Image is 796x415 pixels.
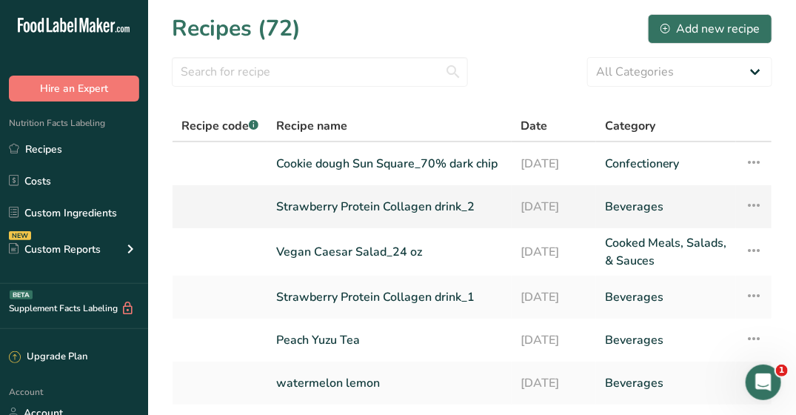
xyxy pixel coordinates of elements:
[605,117,655,135] span: Category
[276,117,347,135] span: Recipe name
[276,368,503,399] a: watermelon lemon
[521,325,587,356] a: [DATE]
[276,191,503,222] a: Strawberry Protein Collagen drink_2
[172,57,468,87] input: Search for recipe
[605,148,727,179] a: Confectionery
[276,148,503,179] a: Cookie dough Sun Square_70% dark chip
[776,365,788,376] span: 1
[521,191,587,222] a: [DATE]
[605,191,727,222] a: Beverages
[9,242,101,257] div: Custom Reports
[276,282,503,313] a: Strawberry Protein Collagen drink_1
[605,368,727,399] a: Beverages
[660,20,760,38] div: Add new recipe
[521,117,547,135] span: Date
[746,365,781,400] iframe: Intercom live chat
[521,282,587,313] a: [DATE]
[276,234,503,270] a: Vegan Caesar Salad_24 oz
[521,368,587,399] a: [DATE]
[521,234,587,270] a: [DATE]
[605,325,727,356] a: Beverages
[605,282,727,313] a: Beverages
[9,350,87,365] div: Upgrade Plan
[521,148,587,179] a: [DATE]
[648,14,772,44] button: Add new recipe
[181,118,258,134] span: Recipe code
[276,325,503,356] a: Peach Yuzu Tea
[9,231,31,240] div: NEW
[605,234,727,270] a: Cooked Meals, Salads, & Sauces
[172,12,301,45] h1: Recipes (72)
[10,290,33,299] div: BETA
[9,76,139,102] button: Hire an Expert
